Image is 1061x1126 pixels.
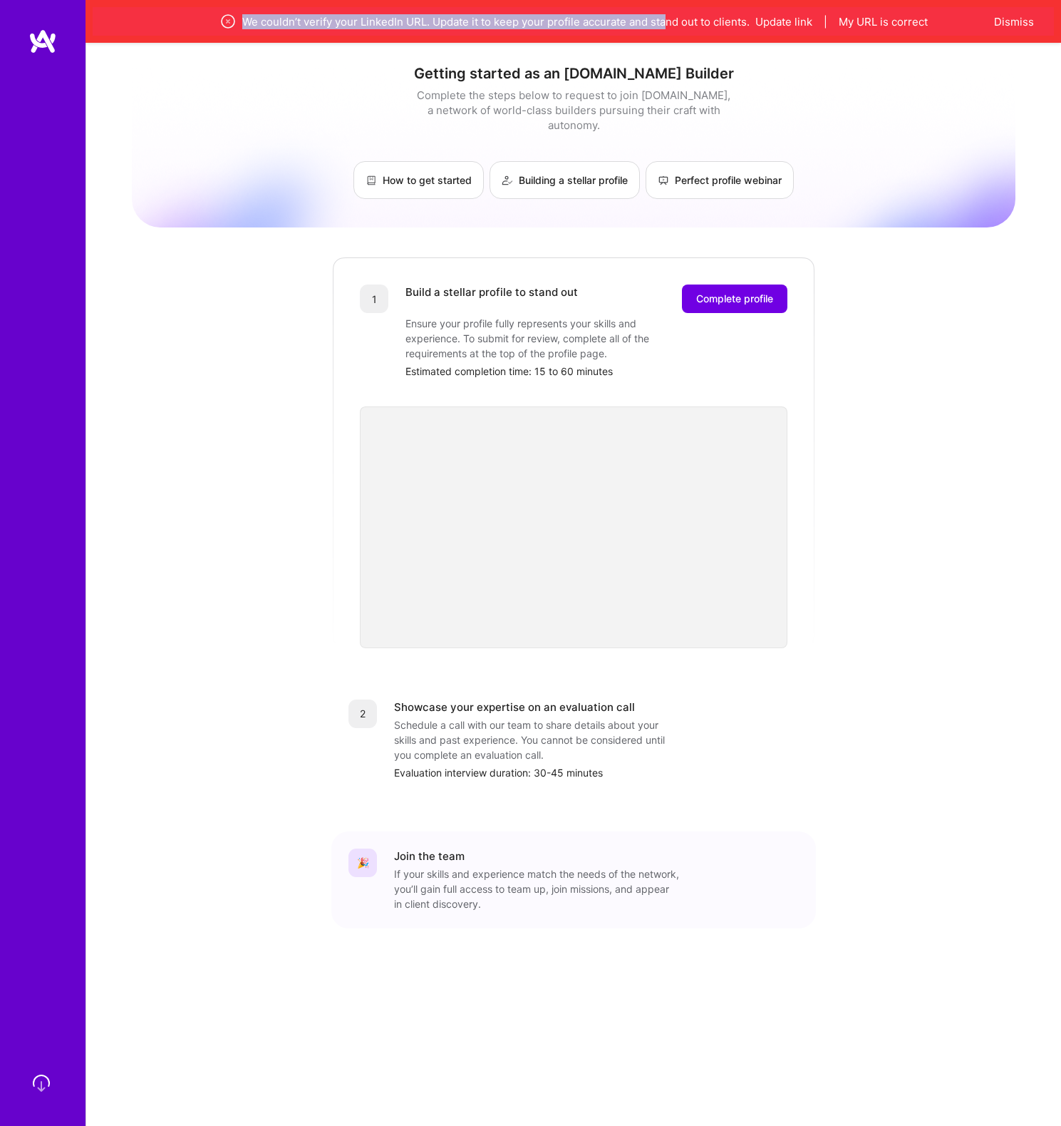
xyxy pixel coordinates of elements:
a: Building a stellar profile [490,161,640,199]
div: 🎉 [348,849,377,877]
div: If your skills and experience match the needs of the network, you’ll gain full access to team up,... [394,866,679,911]
img: Building a stellar profile [502,175,513,186]
iframe: video [360,406,787,648]
a: sign out [26,1069,59,1097]
button: My URL is correct [839,14,928,29]
div: Complete the steps below to request to join [DOMAIN_NAME], a network of world-class builders purs... [413,88,734,133]
img: How to get started [366,175,377,186]
img: Perfect profile webinar [658,175,669,186]
div: Build a stellar profile to stand out [405,285,578,313]
div: Schedule a call with our team to share details about your skills and past experience. You cannot ... [394,717,679,762]
h1: Getting started as an [DOMAIN_NAME] Builder [132,65,1015,82]
div: Join the team [394,849,465,864]
button: Update link [755,14,812,29]
img: logo [29,29,57,54]
span: | [824,14,827,29]
div: 2 [348,700,377,728]
div: Evaluation interview duration: 30-45 minutes [394,765,799,780]
div: Estimated completion time: 15 to 60 minutes [405,364,787,379]
div: We couldn’t verify your LinkedIn URL. Update it to keep your profile accurate and stand out to cl... [160,13,987,30]
button: Dismiss [994,14,1034,29]
div: Ensure your profile fully represents your skills and experience. To submit for review, complete a... [405,316,690,361]
img: sign out [27,1069,56,1097]
a: How to get started [353,161,484,199]
a: Perfect profile webinar [646,161,794,199]
div: Showcase your expertise on an evaluation call [394,700,635,715]
span: Complete profile [696,292,773,306]
div: 1 [360,285,388,313]
button: Complete profile [682,285,787,313]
